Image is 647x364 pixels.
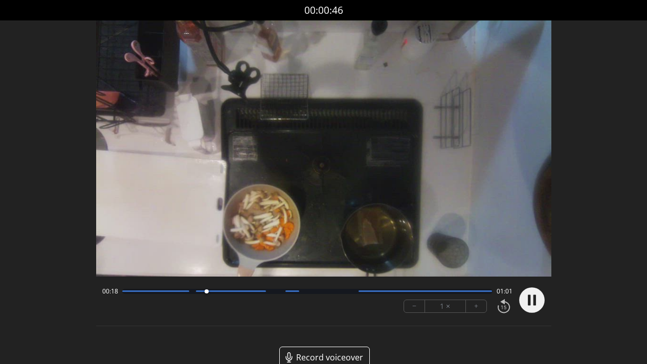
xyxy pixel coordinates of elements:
[466,300,486,312] button: +
[404,300,425,312] button: −
[304,3,343,18] a: 00:00:46
[425,300,466,312] div: 1 ×
[102,287,118,295] span: 00:18
[296,351,363,363] span: Record voiceover
[497,287,512,295] span: 01:01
